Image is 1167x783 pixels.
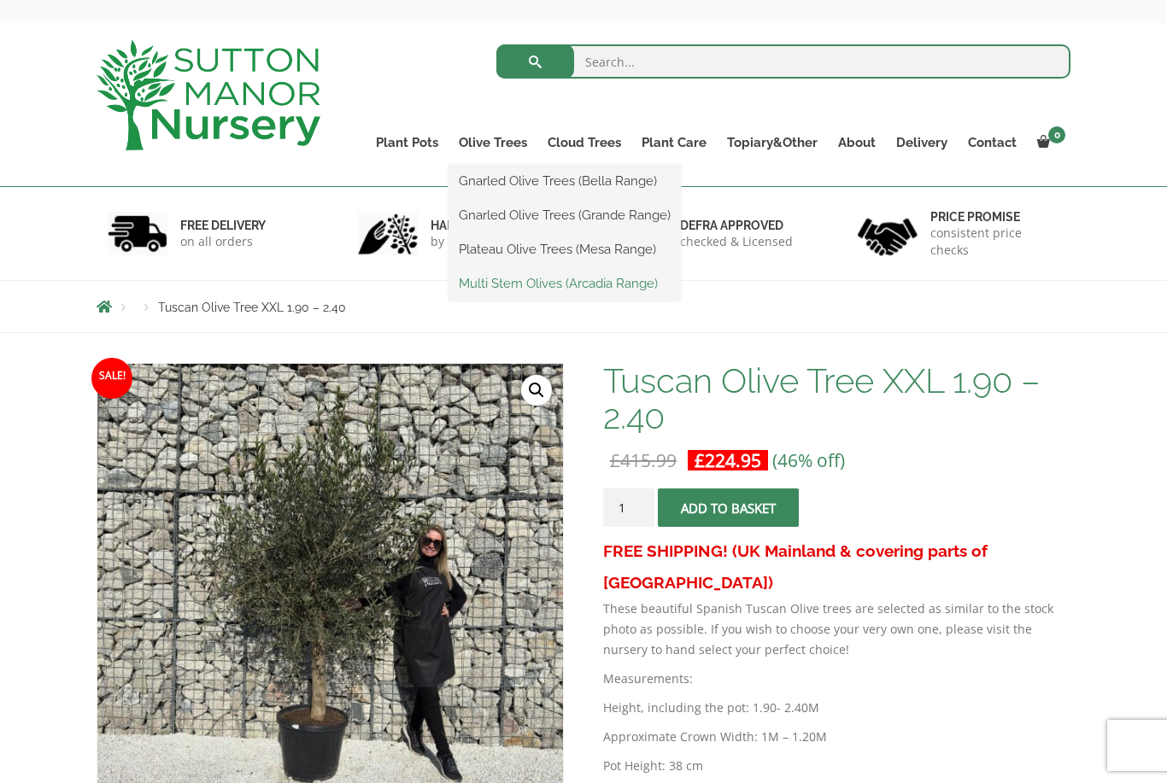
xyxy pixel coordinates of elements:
[366,131,449,155] a: Plant Pots
[695,448,761,472] bdi: 224.95
[496,44,1071,79] input: Search...
[97,40,320,150] img: logo
[108,212,167,255] img: 1.jpg
[828,131,886,155] a: About
[1027,131,1070,155] a: 0
[603,363,1070,435] h1: Tuscan Olive Tree XXL 1.90 – 2.40
[930,209,1060,225] h6: Price promise
[603,488,654,527] input: Product quantity
[858,207,918,260] img: 4.jpg
[958,131,1027,155] a: Contact
[449,271,681,296] a: Multi Stem Olives (Arcadia Range)
[1048,126,1065,143] span: 0
[658,488,799,527] button: Add to basket
[158,301,346,314] span: Tuscan Olive Tree XXL 1.90 – 2.40
[537,131,631,155] a: Cloud Trees
[91,358,132,399] span: Sale!
[603,535,1070,599] h3: FREE SHIPPING! (UK Mainland & covering parts of [GEOGRAPHIC_DATA])
[603,599,1070,660] p: These beautiful Spanish Tuscan Olive trees are selected as similar to the stock photo as possible...
[717,131,828,155] a: Topiary&Other
[610,448,620,472] span: £
[449,237,681,262] a: Plateau Olive Trees (Mesa Range)
[772,448,845,472] span: (46% off)
[603,727,1070,747] p: Approximate Crown Width: 1M – 1.20M
[930,225,1060,259] p: consistent price checks
[358,212,418,255] img: 2.jpg
[431,218,525,233] h6: hand picked
[180,218,266,233] h6: FREE DELIVERY
[680,218,793,233] h6: Defra approved
[180,233,266,250] p: on all orders
[603,669,1070,689] p: Measurements:
[610,448,677,472] bdi: 415.99
[97,300,1070,313] nav: Breadcrumbs
[449,202,681,228] a: Gnarled Olive Trees (Grande Range)
[680,233,793,250] p: checked & Licensed
[603,756,1070,776] p: Pot Height: 38 cm
[521,375,552,406] a: View full-screen image gallery
[449,168,681,194] a: Gnarled Olive Trees (Bella Range)
[603,698,1070,718] p: Height, including the pot: 1.90- 2.40M
[449,131,537,155] a: Olive Trees
[631,131,717,155] a: Plant Care
[695,448,705,472] span: £
[431,233,525,250] p: by professionals
[886,131,958,155] a: Delivery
